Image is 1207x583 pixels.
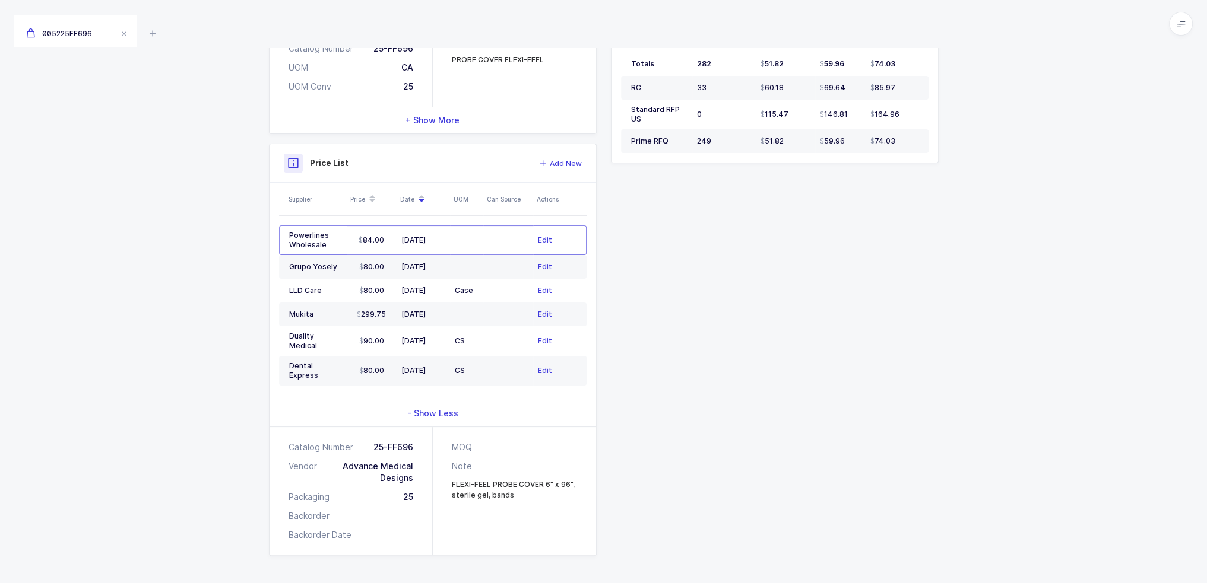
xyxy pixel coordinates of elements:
button: Edit [538,234,552,246]
div: [DATE] [401,366,445,375]
span: 51.82 [761,59,784,69]
div: Duality Medical [289,332,342,351]
button: Edit [538,308,552,320]
span: 299.75 [357,310,386,319]
div: [DATE] [401,336,445,346]
span: Standard RFP US [631,105,680,123]
div: + Show More [270,107,596,133]
span: - Show Less [407,407,458,419]
div: Case [455,286,479,295]
span: 85.97 [870,83,895,93]
span: 249 [697,136,711,145]
button: Edit [538,261,552,273]
span: 33 [697,83,707,92]
div: FLEXI-FEEL PROBE COVER 6" x 96", sterile gel, bands [452,479,577,501]
div: Dental Express [289,361,342,380]
div: Grupo Yosely [289,262,342,272]
span: Add New [550,158,582,170]
div: [DATE] [401,286,445,295]
span: 90.00 [359,336,384,346]
div: UOM [454,195,480,204]
div: 25 [403,491,413,503]
span: 60.18 [761,83,784,93]
div: CA [401,62,413,74]
h3: Price List [310,157,349,169]
div: 25 [403,81,413,93]
button: Edit [538,335,552,347]
div: LLD Care [289,286,342,295]
span: 115.47 [761,110,788,119]
span: RC [631,83,641,92]
span: 80.00 [359,366,384,375]
div: - Show Less [270,426,596,555]
button: Edit [538,365,552,377]
span: 51.82 [761,136,784,146]
div: UOM Conv [289,81,331,93]
span: 74.03 [870,59,895,69]
span: 80.00 [359,286,384,295]
button: Add New [540,158,582,170]
div: Date [400,189,446,209]
div: PROBE COVER FLEXI-FEEL [452,55,544,65]
div: [DATE] [401,235,445,245]
button: Edit [538,285,552,297]
div: Powerlines Wholesale [289,231,342,250]
span: 0 [697,110,702,119]
div: Supplier [289,195,343,204]
span: 005225FF696 [26,29,92,38]
span: Prime RFQ [631,136,669,145]
span: 59.96 [820,59,844,69]
span: 164.96 [870,110,899,119]
span: 146.81 [820,110,848,119]
div: Backorder Date [289,529,351,541]
div: Price [350,189,393,209]
span: + Show More [405,114,460,126]
div: MOQ [452,441,472,453]
span: 69.64 [820,83,845,93]
span: 59.96 [820,136,845,146]
div: Note [452,460,472,472]
div: CS [455,366,479,375]
span: 84.00 [359,235,384,245]
div: Mukita [289,310,342,319]
div: Actions [537,195,583,204]
div: - Show Less [270,400,596,426]
div: CS [455,336,479,346]
span: 80.00 [359,262,384,272]
div: Backorder [289,510,330,522]
div: Can Source [487,195,530,204]
div: [DATE] [401,310,445,319]
span: 282 [697,59,711,68]
span: 74.03 [870,136,895,146]
div: Packaging [289,491,330,503]
span: Totals [631,59,654,68]
div: UOM [289,62,308,74]
div: [DATE] [401,262,445,272]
